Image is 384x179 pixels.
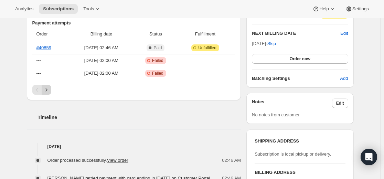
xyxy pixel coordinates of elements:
span: [DATE] · 02:00 AM [71,57,132,64]
h2: Timeline [38,114,241,121]
h2: NEXT BILLING DATE [252,30,340,37]
span: Help [319,6,329,12]
span: Paid [153,45,162,51]
span: Subscription is local pickup or delivery. [255,151,331,157]
button: Order now [252,54,348,64]
span: No notes from customer [252,112,300,117]
button: Next [42,85,51,95]
span: Unfulfilled [198,45,216,51]
h4: [DATE] [27,143,241,150]
h3: BILLING ADDRESS [255,169,345,176]
span: Fulfillment [179,31,231,38]
span: Order processed successfully. [47,158,128,163]
span: --- [36,58,41,63]
span: Edit [336,101,344,106]
span: Status [136,31,175,38]
span: Add [340,75,348,82]
th: Order [32,27,68,42]
nav: Pagination [32,85,236,95]
span: Tools [83,6,94,12]
button: Settings [341,4,373,14]
button: Analytics [11,4,38,14]
span: Billing date [71,31,132,38]
span: [DATE] · 02:00 AM [71,70,132,77]
span: Subscriptions [43,6,74,12]
h6: Batching Settings [252,75,340,82]
span: Skip [267,40,276,47]
a: #40859 [36,45,51,50]
span: --- [36,71,41,76]
span: [DATE] · [252,41,276,46]
div: Open Intercom Messenger [361,149,377,165]
button: Edit [332,98,348,108]
span: [DATE] · 02:46 AM [71,44,132,51]
h3: SHIPPING ADDRESS [255,138,345,145]
button: Skip [263,38,280,49]
button: Help [308,4,340,14]
span: Failed [152,71,163,76]
button: Subscriptions [39,4,78,14]
h3: Notes [252,98,332,108]
span: Settings [352,6,369,12]
span: 02:46 AM [222,157,241,164]
a: View order [107,158,128,163]
span: Order now [290,56,310,62]
span: Analytics [15,6,33,12]
h2: Payment attempts [32,20,236,27]
button: Edit [340,30,348,37]
span: Failed [152,58,163,63]
button: Tools [79,4,105,14]
button: Add [336,73,352,84]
